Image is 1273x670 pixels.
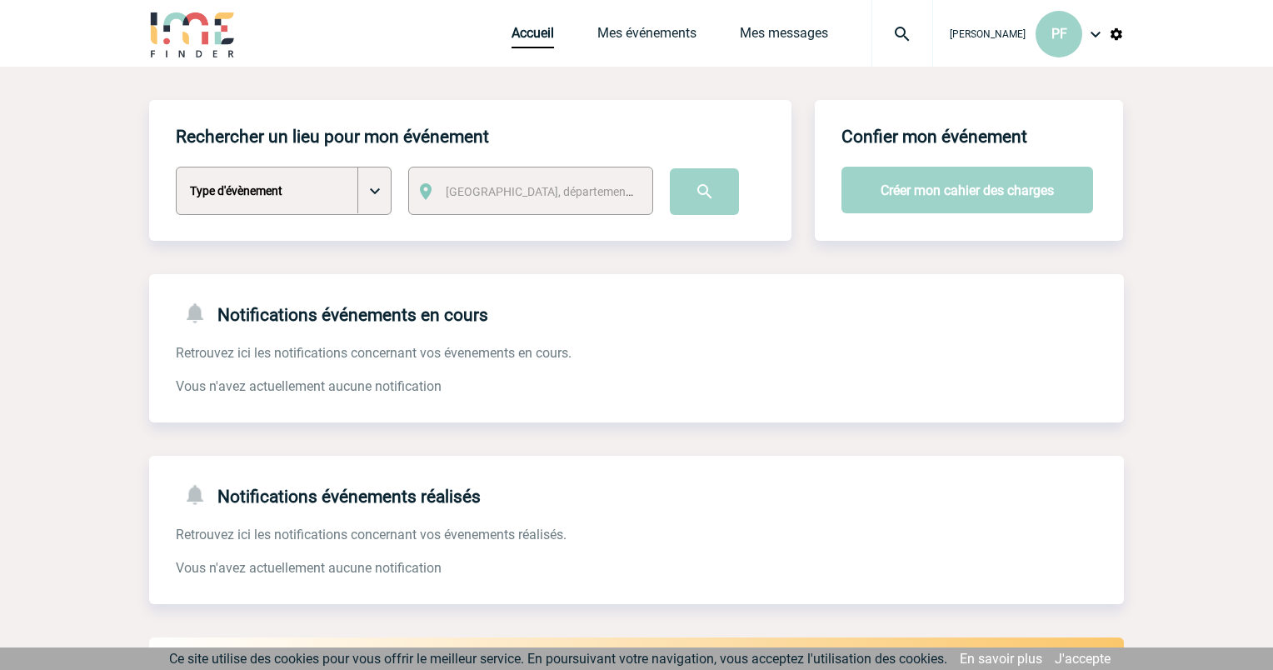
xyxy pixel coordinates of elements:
img: notifications-24-px-g.png [182,482,217,507]
img: IME-Finder [149,10,236,57]
span: [PERSON_NAME] [950,28,1026,40]
span: Vous n'avez actuellement aucune notification [176,560,442,576]
span: Retrouvez ici les notifications concernant vos évenements réalisés. [176,527,567,542]
h4: Rechercher un lieu pour mon événement [176,127,489,147]
button: Créer mon cahier des charges [841,167,1093,213]
a: J'accepte [1055,651,1111,667]
h4: Confier mon événement [841,127,1027,147]
a: En savoir plus [960,651,1042,667]
span: PF [1051,26,1067,42]
a: Mes messages [740,25,828,48]
span: Retrouvez ici les notifications concernant vos évenements en cours. [176,345,572,361]
h4: Notifications événements réalisés [176,482,481,507]
a: Mes événements [597,25,696,48]
h4: Notifications événements en cours [176,301,488,325]
img: notifications-24-px-g.png [182,301,217,325]
a: Accueil [512,25,554,48]
input: Submit [670,168,739,215]
span: Vous n'avez actuellement aucune notification [176,378,442,394]
span: Ce site utilise des cookies pour vous offrir le meilleur service. En poursuivant votre navigation... [169,651,947,667]
span: [GEOGRAPHIC_DATA], département, région... [446,185,677,198]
